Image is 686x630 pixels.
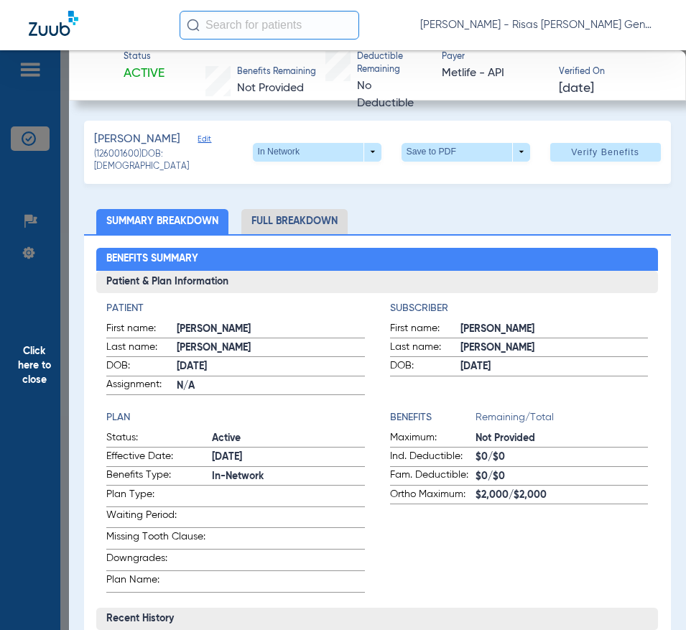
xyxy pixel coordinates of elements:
app-breakdown-title: Benefits [390,410,476,430]
span: First name: [106,321,177,338]
img: Search Icon [187,19,200,32]
span: [PERSON_NAME] [460,322,648,337]
button: Save to PDF [402,143,530,162]
h4: Benefits [390,410,476,425]
span: Last name: [106,340,177,357]
span: Verified On [559,66,663,79]
span: Benefits Type: [106,468,212,485]
span: [DATE] [460,359,648,374]
span: DOB: [106,358,177,376]
span: Benefits Remaining [237,66,316,79]
iframe: Chat Widget [614,561,686,630]
span: Ind. Deductible: [390,449,476,466]
span: Remaining/Total [476,410,648,430]
h2: Benefits Summary [96,248,658,271]
span: Assignment: [106,377,177,394]
span: Last name: [390,340,460,357]
span: Edit [198,134,210,148]
span: First name: [390,321,460,338]
span: [PERSON_NAME] [460,341,648,356]
span: [DATE] [559,80,594,98]
span: Active [124,65,164,83]
span: Active [212,431,364,446]
span: Maximum: [390,430,476,448]
button: In Network [253,143,381,162]
h4: Plan [106,410,364,425]
span: [PERSON_NAME] [94,131,180,149]
span: Missing Tooth Clause: [106,529,212,549]
span: Status [124,51,164,64]
span: Effective Date: [106,449,212,466]
span: Verify Benefits [571,147,639,158]
span: [DATE] [212,450,364,465]
span: Deductible Remaining [357,51,430,76]
input: Search for patients [180,11,359,40]
span: Metlife - API [442,65,546,83]
h3: Patient & Plan Information [96,271,658,294]
span: In-Network [212,469,364,484]
span: No Deductible [357,80,414,110]
span: Status: [106,430,212,448]
li: Summary Breakdown [96,209,228,234]
span: [DATE] [177,359,364,374]
span: Waiting Period: [106,508,212,527]
span: Payer [442,51,546,64]
span: Plan Type: [106,487,212,506]
span: Downgrades: [106,551,212,570]
span: DOB: [390,358,460,376]
span: [PERSON_NAME] [177,322,364,337]
span: (126001600) DOB: [DEMOGRAPHIC_DATA] [94,149,253,174]
span: [PERSON_NAME] [177,341,364,356]
span: Fam. Deductible: [390,468,476,485]
h4: Patient [106,301,364,316]
img: Zuub Logo [29,11,78,36]
span: $2,000/$2,000 [476,488,648,503]
span: Not Provided [476,431,648,446]
h4: Subscriber [390,301,648,316]
span: Plan Name: [106,573,212,592]
li: Full Breakdown [241,209,348,234]
span: N/A [177,379,364,394]
span: $0/$0 [476,450,648,465]
button: Verify Benefits [550,143,661,162]
span: [PERSON_NAME] - Risas [PERSON_NAME] General [420,18,657,32]
span: Ortho Maximum: [390,487,476,504]
span: $0/$0 [476,469,648,484]
span: Not Provided [237,83,304,94]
